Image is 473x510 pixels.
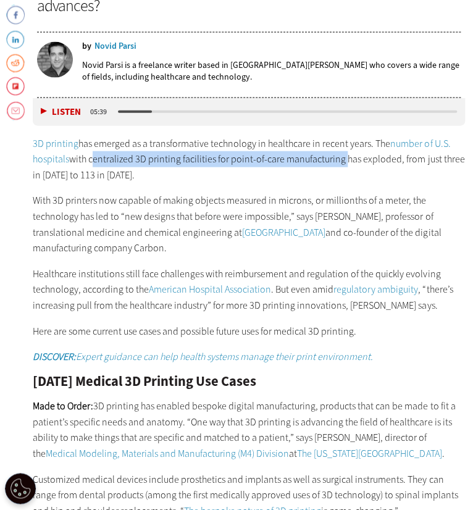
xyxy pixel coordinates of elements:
button: Listen [41,107,81,117]
strong: Made to Order: [33,399,93,412]
a: Novid Parsi [94,42,136,51]
div: media player [33,98,465,126]
a: 3D printing [33,137,78,150]
span: by [82,42,91,51]
a: [GEOGRAPHIC_DATA] [242,226,325,239]
p: Healthcare institutions still face challenges with reimbursement and regulation of the quickly ev... [33,266,465,314]
p: has emerged as a transformative technology in healthcare in recent years. The with centralized 3D... [33,136,465,183]
p: With 3D printers now capable of making objects measured in microns, or millionths of a meter, the... [33,193,465,256]
button: Open Preferences [5,473,36,504]
h2: [DATE] Medical 3D Printing Use Cases [33,375,465,388]
img: Novid Parsi [37,42,73,78]
em: Expert guidance can help health systems manage their print environment. [76,350,373,363]
p: Here are some current use cases and possible future uses for medical 3D printing. [33,324,465,340]
div: duration [88,106,116,117]
a: The [US_STATE][GEOGRAPHIC_DATA] [297,447,442,460]
p: 3D printing has enabled bespoke digital manufacturing, products that can be made to fit a patient... [33,398,465,461]
p: Novid Parsi is a freelance writer based in [GEOGRAPHIC_DATA][PERSON_NAME] who covers a wide range... [82,59,461,83]
em: DISCOVER: [33,350,76,363]
a: regulatory ambiguity [333,283,418,296]
a: DISCOVER:Expert guidance can help health systems manage their print environment. [33,350,373,363]
div: Cookie Settings [5,473,36,504]
a: American Hospital Association [149,283,271,296]
a: Medical Modeling, Materials and Manufacturing (M4) Division [46,447,289,460]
